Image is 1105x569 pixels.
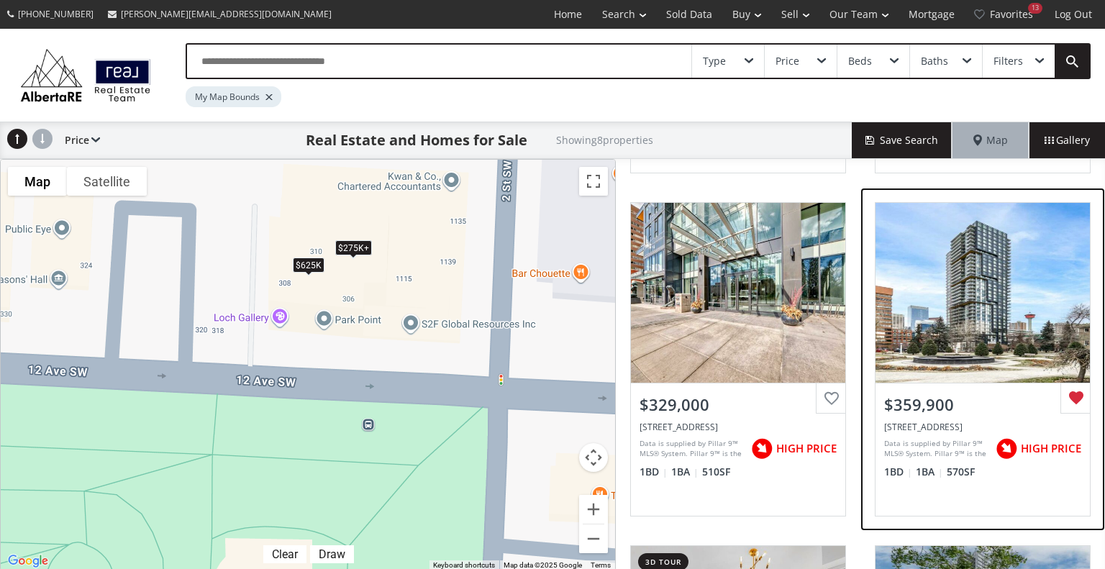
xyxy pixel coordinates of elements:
[1021,441,1081,456] span: HIGH PRICE
[1045,133,1090,147] span: Gallery
[776,56,799,66] div: Price
[263,547,306,561] div: Click to clear.
[101,1,339,27] a: [PERSON_NAME][EMAIL_ADDRESS][DOMAIN_NAME]
[993,56,1023,66] div: Filters
[860,188,1105,530] a: $359,900[STREET_ADDRESS]Data is supplied by Pillar 9™ MLS® System. Pillar 9™ is the owner of the ...
[8,167,67,196] button: Show street map
[504,561,582,569] span: Map data ©2025 Google
[671,465,699,479] span: 1 BA
[947,465,975,479] span: 570 SF
[640,465,668,479] span: 1 BD
[315,547,349,561] div: Draw
[747,434,776,463] img: rating icon
[702,465,730,479] span: 510 SF
[310,547,354,561] div: Click to draw.
[703,56,726,66] div: Type
[67,167,147,196] button: Show satellite imagery
[921,56,948,66] div: Baths
[616,188,860,530] a: $329,000[STREET_ADDRESS]Data is supplied by Pillar 9™ MLS® System. Pillar 9™ is the owner of the ...
[121,8,332,20] span: [PERSON_NAME][EMAIL_ADDRESS][DOMAIN_NAME]
[640,421,837,433] div: 310 12 Avenue SW #2003, Calgary, AB T2R 1B5
[579,495,608,524] button: Zoom in
[556,135,653,145] h2: Showing 8 properties
[884,438,988,460] div: Data is supplied by Pillar 9™ MLS® System. Pillar 9™ is the owner of the copyright in its MLS® Sy...
[335,240,372,255] div: $275K+
[952,122,1029,158] div: Map
[579,524,608,553] button: Zoom out
[640,438,744,460] div: Data is supplied by Pillar 9™ MLS® System. Pillar 9™ is the owner of the copyright in its MLS® Sy...
[884,421,1081,433] div: 310 12 Avenue SW #1002, Calgary, AB T2R 0H2
[579,167,608,196] button: Toggle fullscreen view
[18,8,94,20] span: [PHONE_NUMBER]
[14,45,157,104] img: Logo
[852,122,952,158] button: Save Search
[884,465,912,479] span: 1 BD
[848,56,872,66] div: Beds
[973,133,1008,147] span: Map
[640,393,837,416] div: $329,000
[1028,3,1042,14] div: 13
[1029,122,1105,158] div: Gallery
[776,441,837,456] span: HIGH PRICE
[916,465,943,479] span: 1 BA
[591,561,611,569] a: Terms
[992,434,1021,463] img: rating icon
[579,443,608,472] button: Map camera controls
[884,393,1081,416] div: $359,900
[293,257,324,272] div: $625K
[268,547,301,561] div: Clear
[58,122,100,158] div: Price
[186,86,281,107] div: My Map Bounds
[306,130,527,150] h1: Real Estate and Homes for Sale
